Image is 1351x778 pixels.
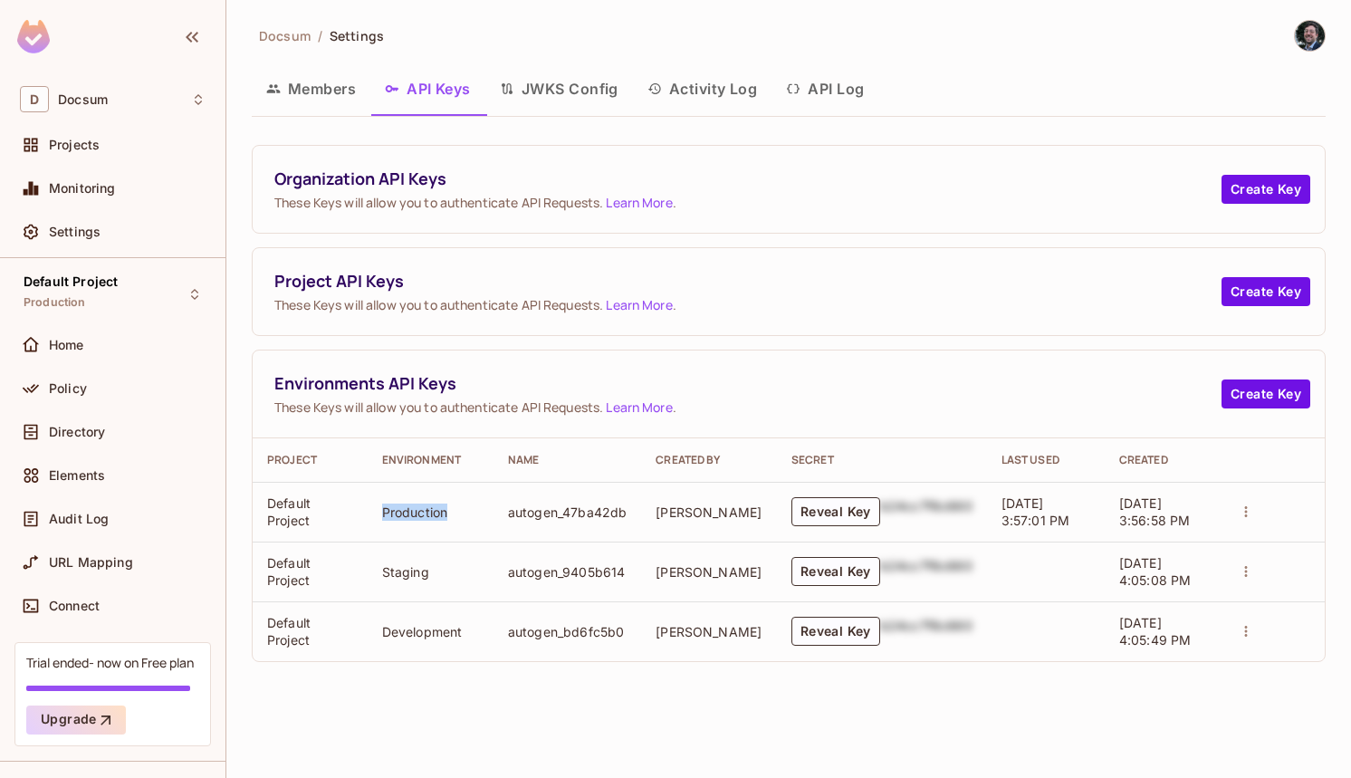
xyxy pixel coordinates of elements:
span: Settings [49,225,101,239]
span: Elements [49,468,105,483]
span: Monitoring [49,181,116,196]
img: SReyMgAAAABJRU5ErkJggg== [17,20,50,53]
td: [PERSON_NAME] [641,601,777,661]
span: Production [24,295,86,310]
button: Reveal Key [791,497,880,526]
button: Create Key [1222,277,1310,306]
span: [DATE] 4:05:08 PM [1119,555,1192,588]
span: Policy [49,381,87,396]
td: Production [368,482,493,542]
a: Learn More [606,296,672,313]
span: Environments API Keys [274,372,1222,395]
span: These Keys will allow you to authenticate API Requests. . [274,399,1222,416]
div: Last Used [1001,453,1090,467]
td: Default Project [253,601,368,661]
img: Alex Leonov [1295,21,1325,51]
span: Directory [49,425,105,439]
div: b24cc7f8c660 [880,497,973,526]
div: Secret [791,453,973,467]
button: Upgrade [26,706,126,735]
button: Reveal Key [791,617,880,646]
div: Created [1119,453,1204,467]
span: [DATE] 3:56:58 PM [1119,495,1191,528]
div: Created By [656,453,762,467]
button: JWKS Config [485,66,633,111]
a: Learn More [606,194,672,211]
span: [DATE] 4:05:49 PM [1119,615,1192,648]
span: Default Project [24,274,118,289]
button: Create Key [1222,379,1310,408]
button: actions [1233,499,1259,524]
span: URL Mapping [49,555,133,570]
span: Settings [330,27,384,44]
button: Members [252,66,370,111]
button: API Keys [370,66,485,111]
div: Project [267,453,353,467]
span: Workspace: Docsum [58,92,108,107]
span: Audit Log [49,512,109,526]
div: b24cc7f8c660 [880,557,973,586]
button: Create Key [1222,175,1310,204]
span: Organization API Keys [274,168,1222,190]
td: autogen_47ba42db [493,482,641,542]
button: actions [1233,619,1259,644]
button: API Log [771,66,878,111]
button: actions [1233,559,1259,584]
button: Reveal Key [791,557,880,586]
li: / [318,27,322,44]
td: Default Project [253,542,368,601]
td: Development [368,601,493,661]
div: Trial ended- now on Free plan [26,654,194,671]
span: Docsum [259,27,311,44]
span: Projects [49,138,100,152]
td: [PERSON_NAME] [641,482,777,542]
span: [DATE] 3:57:01 PM [1001,495,1070,528]
td: autogen_bd6fc5b0 [493,601,641,661]
td: Staging [368,542,493,601]
td: autogen_9405b614 [493,542,641,601]
span: D [20,86,49,112]
td: Default Project [253,482,368,542]
button: Activity Log [633,66,772,111]
span: These Keys will allow you to authenticate API Requests. . [274,296,1222,313]
div: b24cc7f8c660 [880,617,973,646]
span: Connect [49,599,100,613]
span: Project API Keys [274,270,1222,293]
td: [PERSON_NAME] [641,542,777,601]
div: Name [508,453,627,467]
span: These Keys will allow you to authenticate API Requests. . [274,194,1222,211]
span: Home [49,338,84,352]
div: Environment [382,453,479,467]
a: Learn More [606,399,672,416]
